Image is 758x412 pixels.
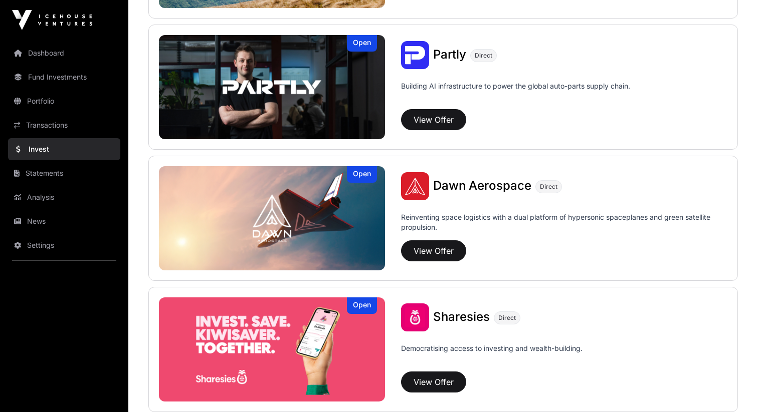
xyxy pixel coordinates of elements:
a: Fund Investments [8,66,120,88]
p: Reinventing space logistics with a dual platform of hypersonic spaceplanes and green satellite pr... [401,212,727,236]
div: Open [347,35,377,52]
a: News [8,210,120,232]
p: Building AI infrastructure to power the global auto-parts supply chain. [401,81,630,105]
a: Statements [8,162,120,184]
a: Dawn Aerospace [433,180,531,193]
img: Icehouse Ventures Logo [12,10,92,30]
div: Open [347,297,377,314]
span: Dawn Aerospace [433,178,531,193]
a: Dawn AerospaceOpen [159,166,385,270]
img: Partly [401,41,429,69]
img: Sharesies [401,303,429,331]
img: Partly [159,35,385,139]
img: Sharesies [159,297,385,401]
a: PartlyOpen [159,35,385,139]
a: Invest [8,138,120,160]
a: Settings [8,234,120,256]
span: Sharesies [433,309,490,324]
a: Transactions [8,114,120,136]
a: Portfolio [8,90,120,112]
img: Dawn Aerospace [401,172,429,200]
a: Analysis [8,186,120,208]
iframe: Chat Widget [708,364,758,412]
p: Democratising access to investing and wealth-building. [401,343,583,367]
button: View Offer [401,240,466,261]
a: Dashboard [8,42,120,64]
span: Direct [540,183,557,191]
span: Partly [433,47,466,62]
span: Direct [475,52,492,60]
span: Direct [498,314,516,322]
a: Partly [433,49,466,62]
a: Sharesies [433,311,490,324]
div: Open [347,166,377,183]
a: SharesiesOpen [159,297,385,401]
img: Dawn Aerospace [159,166,385,270]
button: View Offer [401,371,466,392]
button: View Offer [401,109,466,130]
